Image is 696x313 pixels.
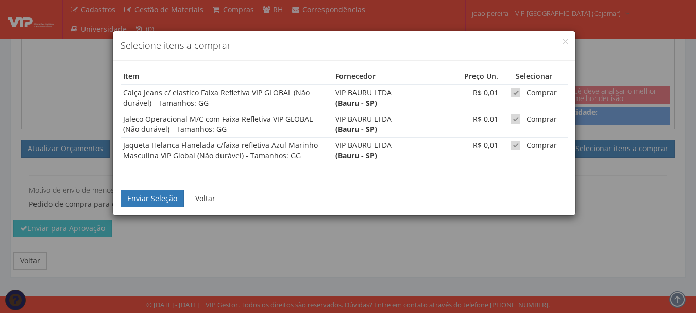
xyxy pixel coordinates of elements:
td: R$ 0,01 [445,111,501,137]
label: Comprar [511,114,557,124]
td: VIP BAURU LTDA [333,111,445,137]
button: Enviar Seleção [121,190,184,207]
strong: (Bauru - SP) [335,98,377,108]
strong: (Bauru - SP) [335,151,377,160]
td: VIP BAURU LTDA [333,85,445,111]
td: Calça Jeans c/ elastico Faixa Refletiva VIP GLOBAL (Não durável) - Tamanhos: GG [121,85,333,111]
h4: Selecione itens a comprar [121,39,568,53]
td: Jaqueta Helanca Flanelada c/faixa refletiva Azul Marinho Masculina VIP Global (Não durável) - Tam... [121,137,333,163]
th: Selecionar [501,69,568,85]
th: Preço Un. [445,69,501,85]
td: R$ 0,01 [445,137,501,163]
button: Close [563,39,568,44]
td: R$ 0,01 [445,85,501,111]
th: Item [121,69,333,85]
td: VIP BAURU LTDA [333,137,445,163]
td: Jaleco Operacional M/C com Faixa Refletiva VIP GLOBAL (Não durável) - Tamanhos: GG [121,111,333,137]
label: Comprar [511,88,557,98]
label: Comprar [511,140,557,151]
button: Voltar [189,190,222,207]
strong: (Bauru - SP) [335,124,377,134]
th: Fornecedor [333,69,445,85]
